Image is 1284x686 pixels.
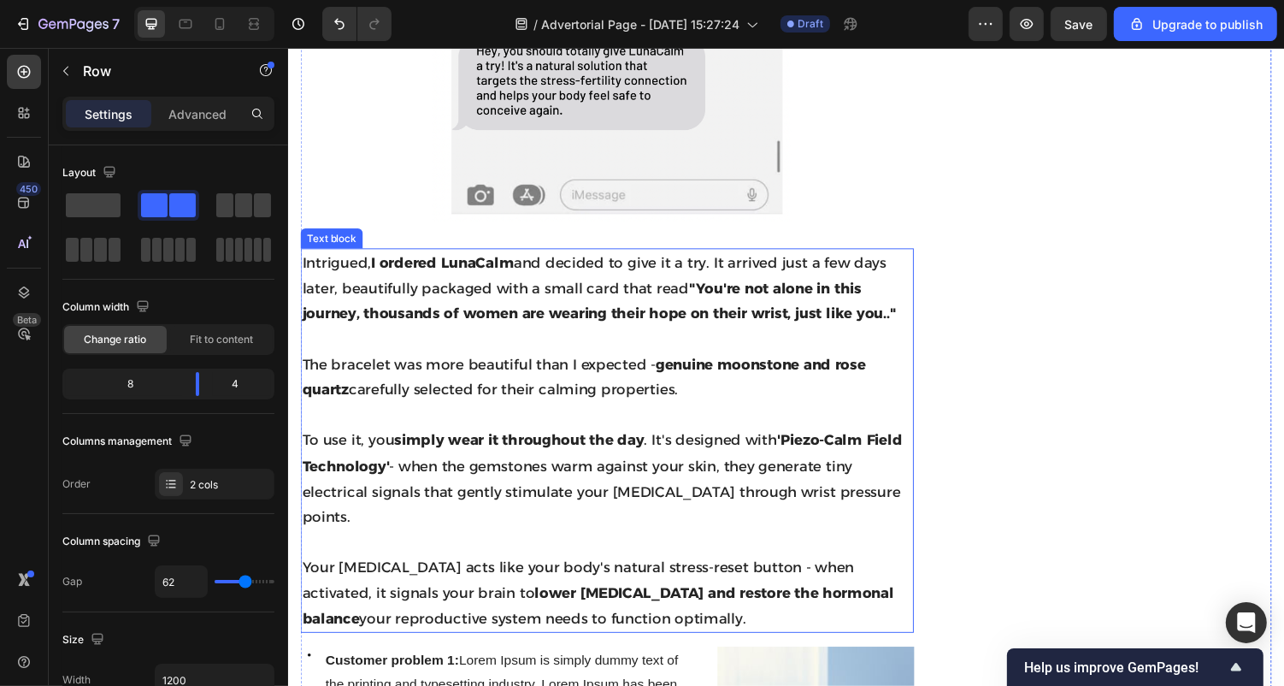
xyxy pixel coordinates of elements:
p: Intrigued, and decided to give it a try. It arrived just a few days later, beautifully packaged w... [15,208,643,287]
div: 8 [66,372,182,396]
div: Column width [62,296,153,319]
span: Advertorial Page - [DATE] 15:27:24 [541,15,739,33]
p: To use it, you . It's designed with - when the gemstones warm against your skin, they generate ti... [15,391,643,495]
button: Show survey - Help us improve GemPages! [1024,657,1246,677]
p: Your [MEDICAL_DATA] acts like your body's natural stress-reset button - when activated, it signal... [15,522,643,600]
button: 7 [7,7,127,41]
div: Text block [16,188,74,204]
p: Advanced [168,105,227,123]
div: 450 [16,182,41,196]
div: Order [62,476,91,492]
span: Draft [798,16,823,32]
strong: 'Piezo-Calm Field Technology' [15,395,633,439]
p: Row [83,61,228,81]
input: Auto [156,566,207,597]
div: Undo/Redo [322,7,392,41]
div: Beta [13,313,41,327]
button: Save [1051,7,1107,41]
strong: Customer problem 1: [38,623,176,637]
span: Change ratio [85,332,147,347]
strong: I ordered LunaCalm [85,212,233,229]
div: Rich Text Editor. Editing area: main [13,206,645,602]
p: 7 [112,14,120,34]
div: Open Intercom Messenger [1226,602,1267,643]
span: Fit to content [190,332,253,347]
strong: lower [MEDICAL_DATA] and restore the hormonal balance [15,553,624,596]
span: Help us improve GemPages! [1024,659,1226,676]
span: / [533,15,538,33]
div: Column spacing [62,530,164,553]
div: Upgrade to publish [1128,15,1263,33]
p: The bracelet was more beautiful than I expected - carefully selected for their calming properties. [15,313,643,365]
strong: simply wear it throughout the day [109,395,367,412]
div: 2 cols [190,477,270,493]
iframe: Design area [288,48,1284,686]
div: Columns management [62,430,196,453]
p: Settings [85,105,133,123]
button: Upgrade to publish [1114,7,1277,41]
div: Size [62,629,108,652]
div: Gap [62,574,82,589]
div: 4 [213,372,271,396]
div: Layout [62,162,120,185]
span: Save [1065,17,1093,32]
